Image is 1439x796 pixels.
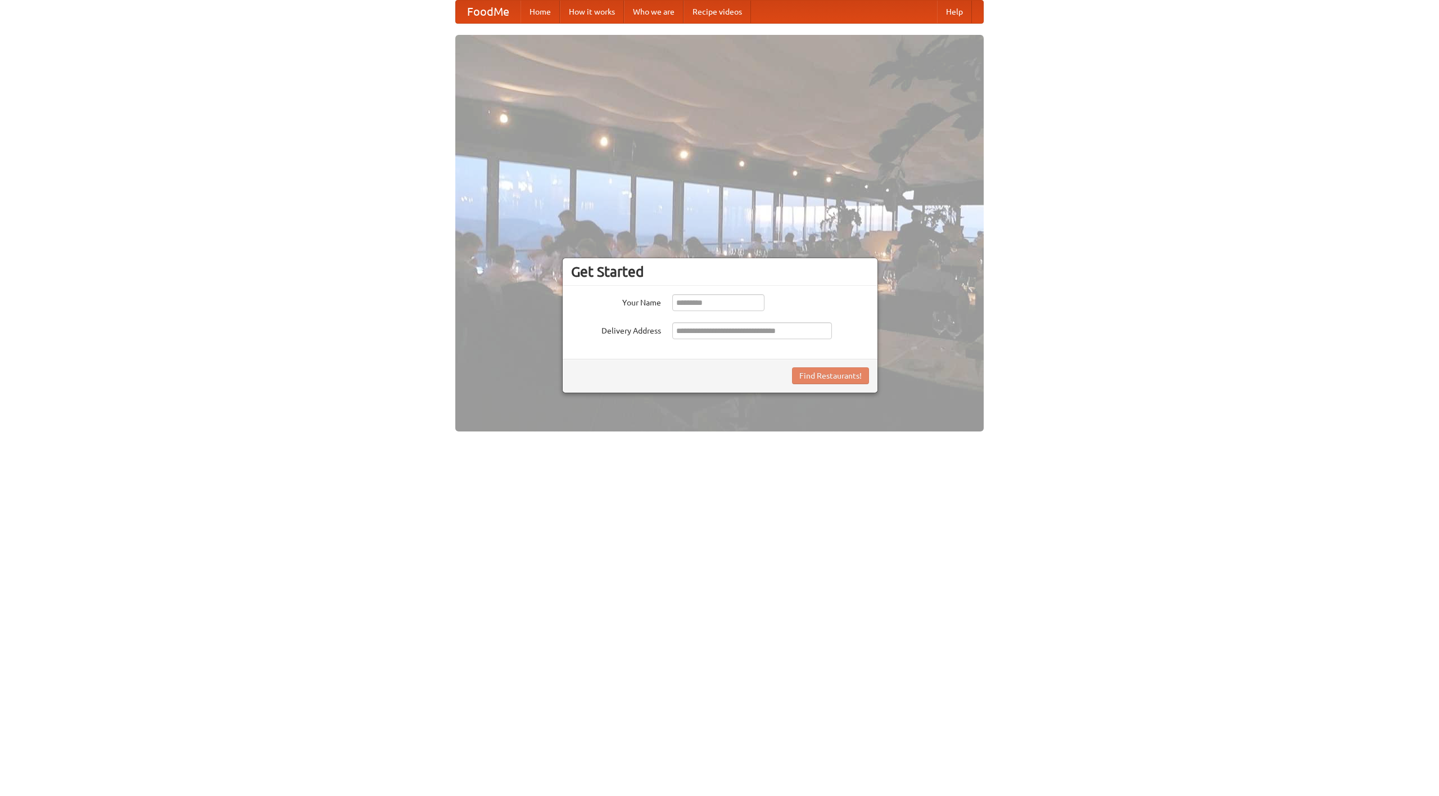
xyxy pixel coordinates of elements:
label: Your Name [571,294,661,308]
a: FoodMe [456,1,521,23]
a: Home [521,1,560,23]
h3: Get Started [571,263,869,280]
a: Who we are [624,1,684,23]
label: Delivery Address [571,322,661,336]
a: How it works [560,1,624,23]
a: Help [937,1,972,23]
a: Recipe videos [684,1,751,23]
button: Find Restaurants! [792,367,869,384]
